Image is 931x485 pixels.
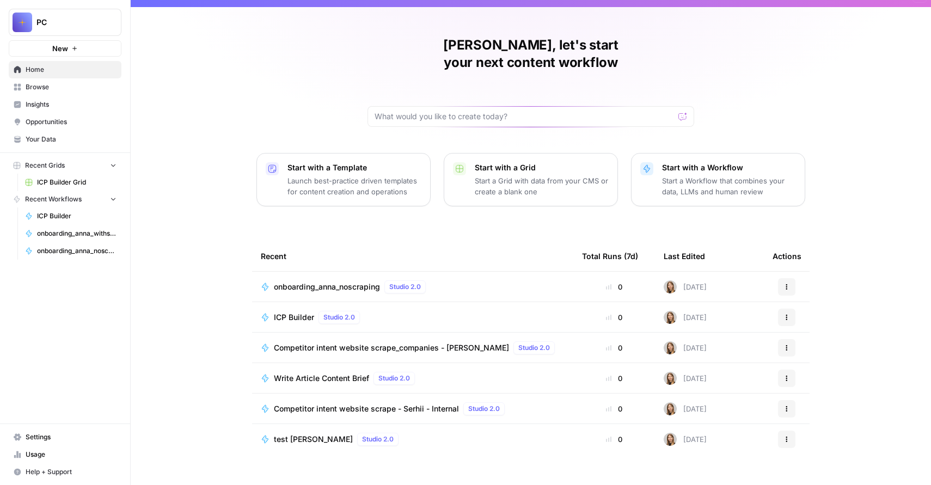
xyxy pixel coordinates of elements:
[9,113,121,131] a: Opportunities
[261,280,565,293] a: onboarding_anna_noscrapingStudio 2.0
[274,403,459,414] span: Competitor intent website scrape - Serhii - Internal
[375,111,674,122] input: What would you like to create today?
[26,100,117,109] span: Insights
[468,404,500,414] span: Studio 2.0
[274,342,509,353] span: Competitor intent website scrape_companies - [PERSON_NAME]
[261,433,565,446] a: test [PERSON_NAME]Studio 2.0
[9,428,121,446] a: Settings
[20,207,121,225] a: ICP Builder
[582,312,646,323] div: 0
[662,175,796,197] p: Start a Workflow that combines your data, LLMs and human review
[20,225,121,242] a: onboarding_anna_withscraping
[582,434,646,445] div: 0
[664,402,677,415] img: f7n761nhc7x6v1nrdv89wzqj5aso
[287,162,421,173] p: Start with a Template
[664,402,707,415] div: [DATE]
[389,282,421,292] span: Studio 2.0
[52,43,68,54] span: New
[25,161,65,170] span: Recent Grids
[37,211,117,221] span: ICP Builder
[378,373,410,383] span: Studio 2.0
[13,13,32,32] img: PC Logo
[582,342,646,353] div: 0
[287,175,421,197] p: Launch best-practice driven templates for content creation and operations
[26,134,117,144] span: Your Data
[367,36,694,71] h1: [PERSON_NAME], let's start your next content workflow
[26,450,117,459] span: Usage
[582,373,646,384] div: 0
[664,311,677,324] img: f7n761nhc7x6v1nrdv89wzqj5aso
[582,241,638,271] div: Total Runs (7d)
[20,242,121,260] a: onboarding_anna_noscraping
[664,280,677,293] img: f7n761nhc7x6v1nrdv89wzqj5aso
[631,153,805,206] button: Start with a WorkflowStart a Workflow that combines your data, LLMs and human review
[256,153,431,206] button: Start with a TemplateLaunch best-practice driven templates for content creation and operations
[9,40,121,57] button: New
[26,432,117,442] span: Settings
[274,434,353,445] span: test [PERSON_NAME]
[518,343,550,353] span: Studio 2.0
[274,281,380,292] span: onboarding_anna_noscraping
[261,241,565,271] div: Recent
[664,372,707,385] div: [DATE]
[9,191,121,207] button: Recent Workflows
[274,373,369,384] span: Write Article Content Brief
[36,17,102,28] span: PC
[26,467,117,477] span: Help + Support
[9,446,121,463] a: Usage
[582,403,646,414] div: 0
[261,402,565,415] a: Competitor intent website scrape - Serhii - InternalStudio 2.0
[662,162,796,173] p: Start with a Workflow
[664,280,707,293] div: [DATE]
[9,157,121,174] button: Recent Grids
[261,311,565,324] a: ICP BuilderStudio 2.0
[26,65,117,75] span: Home
[37,177,117,187] span: ICP Builder Grid
[475,175,609,197] p: Start a Grid with data from your CMS or create a blank one
[9,61,121,78] a: Home
[9,9,121,36] button: Workspace: PC
[664,341,677,354] img: f7n761nhc7x6v1nrdv89wzqj5aso
[475,162,609,173] p: Start with a Grid
[25,194,82,204] span: Recent Workflows
[362,434,394,444] span: Studio 2.0
[9,131,121,148] a: Your Data
[664,433,707,446] div: [DATE]
[261,372,565,385] a: Write Article Content BriefStudio 2.0
[274,312,314,323] span: ICP Builder
[9,463,121,481] button: Help + Support
[261,341,565,354] a: Competitor intent website scrape_companies - [PERSON_NAME]Studio 2.0
[582,281,646,292] div: 0
[664,311,707,324] div: [DATE]
[664,433,677,446] img: f7n761nhc7x6v1nrdv89wzqj5aso
[664,372,677,385] img: f7n761nhc7x6v1nrdv89wzqj5aso
[26,82,117,92] span: Browse
[26,117,117,127] span: Opportunities
[9,78,121,96] a: Browse
[664,241,705,271] div: Last Edited
[37,246,117,256] span: onboarding_anna_noscraping
[9,96,121,113] a: Insights
[444,153,618,206] button: Start with a GridStart a Grid with data from your CMS or create a blank one
[664,341,707,354] div: [DATE]
[323,312,355,322] span: Studio 2.0
[773,241,801,271] div: Actions
[20,174,121,191] a: ICP Builder Grid
[37,229,117,238] span: onboarding_anna_withscraping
